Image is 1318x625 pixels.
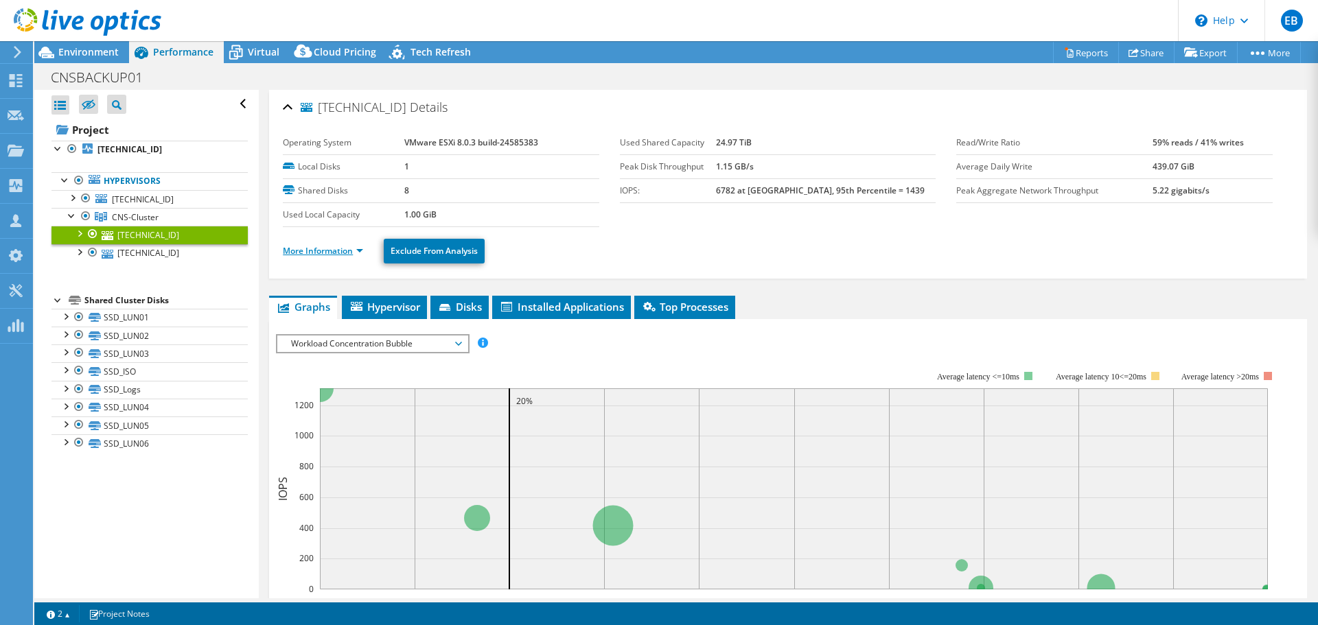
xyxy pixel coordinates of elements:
tspan: Average latency <=10ms [937,372,1019,381]
text: 200 [299,552,314,564]
a: More [1237,42,1301,63]
a: Reports [1053,42,1119,63]
a: Project [51,119,248,141]
a: Hypervisors [51,172,248,190]
span: Cloud Pricing [314,45,376,58]
text: IOPS [275,477,290,501]
a: SSD_LUN04 [51,399,248,416]
a: SSD_ISO [51,362,248,380]
a: Project Notes [79,605,159,622]
span: Tech Refresh [411,45,471,58]
text: 60% [881,596,897,608]
span: CNS-Cluster [112,211,159,223]
a: 2 [37,605,80,622]
label: Used Local Capacity [283,208,404,222]
a: Exclude From Analysis [384,239,485,263]
text: 40% [691,596,707,608]
svg: \n [1195,14,1207,27]
text: 1000 [294,429,314,441]
span: Top Processes [641,300,728,314]
text: 90% [1165,596,1181,608]
a: [TECHNICAL_ID] [51,141,248,158]
a: [TECHNICAL_ID] [51,226,248,244]
text: 600 [299,491,314,503]
a: Share [1118,42,1175,63]
text: 100% [1258,596,1279,608]
span: Details [410,99,448,115]
b: 1.15 GB/s [716,161,754,172]
text: 0% [314,596,326,608]
label: Read/Write Ratio [956,136,1153,150]
b: [TECHNICAL_ID] [97,143,162,155]
text: 20% [501,596,518,608]
a: SSD_LUN06 [51,434,248,452]
b: 1.00 GiB [404,209,437,220]
b: 6782 at [GEOGRAPHIC_DATA], 95th Percentile = 1439 [716,185,925,196]
text: 80% [1070,596,1087,608]
text: 30% [596,596,612,608]
span: Virtual [248,45,279,58]
span: [TECHNICAL_ID] [301,101,406,115]
a: SSD_LUN03 [51,344,248,362]
b: 439.07 GiB [1153,161,1194,172]
h1: CNSBACKUP01 [45,70,164,85]
text: 1200 [294,399,314,411]
tspan: Average latency 10<=20ms [1056,372,1146,381]
text: 0 [309,583,314,595]
label: Local Disks [283,160,404,174]
text: 10% [406,596,423,608]
label: IOPS: [620,184,716,198]
a: CNS-Cluster [51,208,248,226]
a: Export [1174,42,1238,63]
b: 5.22 gigabits/s [1153,185,1210,196]
a: More Information [283,245,363,257]
span: Hypervisor [349,300,420,314]
span: Environment [58,45,119,58]
text: 800 [299,460,314,472]
a: [TECHNICAL_ID] [51,190,248,208]
label: Average Daily Write [956,160,1153,174]
div: Shared Cluster Disks [84,292,248,309]
text: Average latency >20ms [1181,372,1259,381]
span: EB [1281,10,1303,32]
text: 20% [516,395,533,407]
a: [TECHNICAL_ID] [51,244,248,262]
b: 1 [404,161,409,172]
b: 59% reads / 41% writes [1153,137,1244,148]
text: 70% [975,596,992,608]
label: Shared Disks [283,184,404,198]
label: Peak Aggregate Network Throughput [956,184,1153,198]
label: Used Shared Capacity [620,136,716,150]
b: VMware ESXi 8.0.3 build-24585383 [404,137,538,148]
a: SSD_LUN02 [51,327,248,344]
text: 50% [786,596,802,608]
label: Peak Disk Throughput [620,160,716,174]
span: Graphs [276,300,330,314]
a: SSD_LUN01 [51,309,248,327]
b: 8 [404,185,409,196]
span: Performance [153,45,213,58]
span: Workload Concentration Bubble [284,335,461,352]
text: 400 [299,522,314,534]
a: SSD_LUN05 [51,416,248,434]
b: 24.97 TiB [716,137,752,148]
a: SSD_Logs [51,381,248,399]
span: Disks [437,300,482,314]
span: Installed Applications [499,300,624,314]
label: Operating System [283,136,404,150]
span: [TECHNICAL_ID] [112,193,174,205]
